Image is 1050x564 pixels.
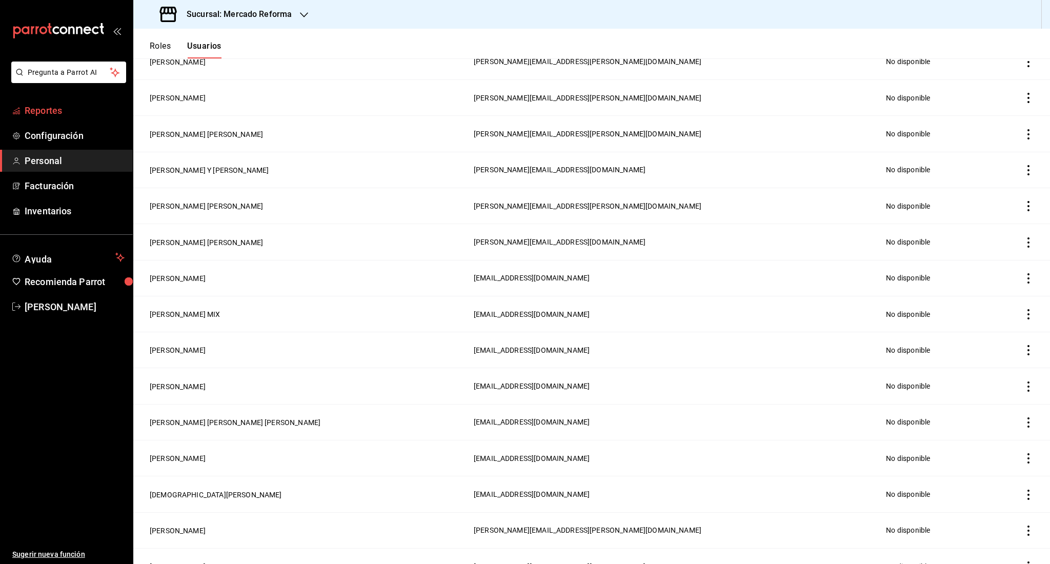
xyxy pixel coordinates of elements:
[880,476,984,512] td: No disponible
[474,418,590,426] span: [EMAIL_ADDRESS][DOMAIN_NAME]
[1023,93,1034,103] button: actions
[880,44,984,79] td: No disponible
[150,41,221,58] div: navigation tabs
[25,129,125,143] span: Configuración
[880,116,984,152] td: No disponible
[150,381,206,392] button: [PERSON_NAME]
[150,273,206,284] button: [PERSON_NAME]
[1023,417,1034,428] button: actions
[474,166,645,174] span: [PERSON_NAME][EMAIL_ADDRESS][DOMAIN_NAME]
[25,300,125,314] span: [PERSON_NAME]
[11,62,126,83] button: Pregunta a Parrot AI
[150,237,263,248] button: [PERSON_NAME] [PERSON_NAME]
[150,309,220,319] button: [PERSON_NAME] MIX
[880,152,984,188] td: No disponible
[150,490,282,500] button: [DEMOGRAPHIC_DATA][PERSON_NAME]
[474,57,701,66] span: [PERSON_NAME][EMAIL_ADDRESS][PERSON_NAME][DOMAIN_NAME]
[12,549,125,560] span: Sugerir nueva función
[25,204,125,218] span: Inventarios
[474,346,590,354] span: [EMAIL_ADDRESS][DOMAIN_NAME]
[150,345,206,355] button: [PERSON_NAME]
[1023,309,1034,319] button: actions
[880,260,984,296] td: No disponible
[880,332,984,368] td: No disponible
[150,57,206,67] button: [PERSON_NAME]
[150,129,263,139] button: [PERSON_NAME] [PERSON_NAME]
[25,179,125,193] span: Facturación
[1023,490,1034,500] button: actions
[880,440,984,476] td: No disponible
[1023,273,1034,284] button: actions
[1023,453,1034,464] button: actions
[880,368,984,404] td: No disponible
[880,404,984,440] td: No disponible
[150,526,206,536] button: [PERSON_NAME]
[7,74,126,85] a: Pregunta a Parrot AI
[28,67,110,78] span: Pregunta a Parrot AI
[474,238,645,246] span: [PERSON_NAME][EMAIL_ADDRESS][DOMAIN_NAME]
[880,80,984,116] td: No disponible
[474,310,590,318] span: [EMAIL_ADDRESS][DOMAIN_NAME]
[1023,381,1034,392] button: actions
[25,251,111,264] span: Ayuda
[1023,57,1034,67] button: actions
[474,490,590,498] span: [EMAIL_ADDRESS][DOMAIN_NAME]
[187,41,221,58] button: Usuarios
[150,93,206,103] button: [PERSON_NAME]
[178,8,292,21] h3: Sucursal: Mercado Reforma
[113,27,121,35] button: open_drawer_menu
[474,454,590,462] span: [EMAIL_ADDRESS][DOMAIN_NAME]
[474,130,701,138] span: [PERSON_NAME][EMAIL_ADDRESS][PERSON_NAME][DOMAIN_NAME]
[150,41,171,58] button: Roles
[150,201,263,211] button: [PERSON_NAME] [PERSON_NAME]
[880,296,984,332] td: No disponible
[1023,345,1034,355] button: actions
[25,104,125,117] span: Reportes
[880,224,984,260] td: No disponible
[474,526,701,534] span: [PERSON_NAME][EMAIL_ADDRESS][PERSON_NAME][DOMAIN_NAME]
[150,417,320,428] button: [PERSON_NAME] [PERSON_NAME] [PERSON_NAME]
[25,154,125,168] span: Personal
[25,275,125,289] span: Recomienda Parrot
[880,512,984,548] td: No disponible
[880,188,984,224] td: No disponible
[150,453,206,464] button: [PERSON_NAME]
[474,202,701,210] span: [PERSON_NAME][EMAIL_ADDRESS][PERSON_NAME][DOMAIN_NAME]
[1023,165,1034,175] button: actions
[1023,526,1034,536] button: actions
[474,382,590,390] span: [EMAIL_ADDRESS][DOMAIN_NAME]
[150,165,269,175] button: [PERSON_NAME] Y [PERSON_NAME]
[1023,201,1034,211] button: actions
[1023,129,1034,139] button: actions
[1023,237,1034,248] button: actions
[474,94,701,102] span: [PERSON_NAME][EMAIL_ADDRESS][PERSON_NAME][DOMAIN_NAME]
[474,274,590,282] span: [EMAIL_ADDRESS][DOMAIN_NAME]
